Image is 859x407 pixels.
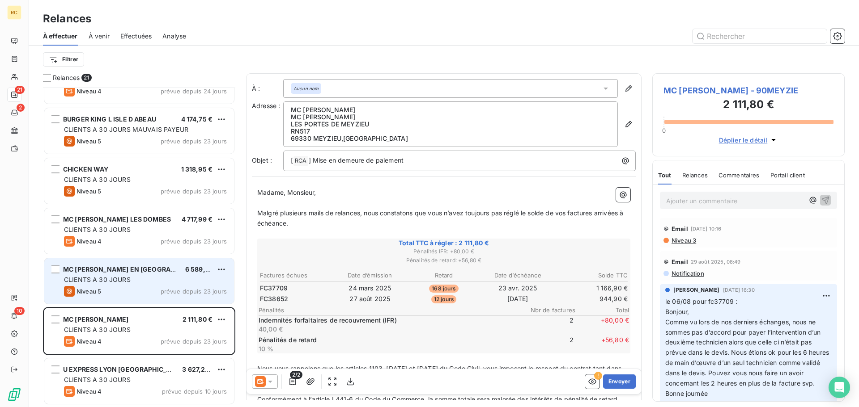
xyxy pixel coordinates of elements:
[672,258,688,265] span: Email
[291,113,610,121] p: MC [PERSON_NAME]
[252,102,280,109] span: Adresse :
[431,295,456,303] span: 12 jours
[77,288,101,295] span: Niveau 5
[161,288,227,295] span: prévue depuis 23 jours
[658,172,672,179] span: Tout
[260,284,288,293] span: FC37709
[17,104,25,112] span: 2
[7,5,21,20] div: RC
[259,316,518,325] p: Indemnités forfaitaires de recouvrement (IFR)
[333,271,406,280] th: Date d’émission
[89,32,110,41] span: À venir
[162,388,227,395] span: prévue depuis 10 jours
[77,388,102,395] span: Niveau 4
[77,238,102,245] span: Niveau 4
[672,225,688,232] span: Email
[291,106,610,113] p: MC [PERSON_NAME]
[257,209,625,227] span: Malgré plusieurs mails de relances, nous constatons que vous n’avez toujours pas réglé le solde d...
[77,88,102,95] span: Niveau 4
[77,338,102,345] span: Niveau 4
[260,294,288,303] span: FC38652
[693,29,827,43] input: Rechercher
[665,298,737,305] span: le 06/08 pour fc37709 :
[64,376,131,383] span: CLIENTS A 30 JOURS
[53,73,80,82] span: Relances
[665,390,708,397] span: Bonne journée
[162,32,186,41] span: Analyse
[43,32,78,41] span: À effectuer
[63,115,156,123] span: BURGER KING L ISLE D ABEAU
[43,52,84,67] button: Filtrer
[259,336,518,344] p: Pénalités de retard
[120,32,152,41] span: Effectuées
[662,127,666,134] span: 0
[259,239,629,248] span: Total TTC à régler : 2 111,80 €
[481,294,554,304] td: [DATE]
[671,237,696,244] span: Niveau 3
[43,11,91,27] h3: Relances
[181,115,213,123] span: 4 174,75 €
[555,271,628,280] th: Solde TTC
[259,248,629,256] span: Pénalités IFR : + 80,00 €
[665,318,831,387] span: Comme vu lors de nos derniers échanges, nous ne sommes pas d’accord pour payer l’intervention d’u...
[716,135,781,145] button: Déplier le détail
[829,377,850,398] div: Open Intercom Messenger
[64,126,188,133] span: CLIENTS A 30 JOURS MAUVAIS PAYEUR
[291,135,610,142] p: 69330 MEYZIEU , [GEOGRAPHIC_DATA]
[663,97,833,114] h3: 2 111,80 €
[63,215,171,223] span: MC [PERSON_NAME] LES DOMBES
[333,294,406,304] td: 27 août 2025
[259,256,629,264] span: Pénalités de retard : + 56,80 €
[14,307,25,315] span: 10
[161,238,227,245] span: prévue depuis 23 jours
[257,189,316,196] span: Madame, Monsieur,
[293,156,308,166] span: RCA
[691,259,741,264] span: 29 août 2025, 08:49
[719,172,760,179] span: Commentaires
[291,121,610,128] p: LES PORTES DE MEYZIEU
[77,188,101,195] span: Niveau 5
[481,283,554,293] td: 23 avr. 2025
[15,86,25,94] span: 21
[161,188,227,195] span: prévue depuis 23 jours
[575,336,629,353] span: + 56,80 €
[575,306,629,314] span: Total
[555,294,628,304] td: 944,90 €
[252,84,283,93] label: À :
[291,128,610,135] p: RN517
[290,371,302,379] span: 2/2
[252,156,272,164] span: Objet :
[770,172,805,179] span: Portail client
[63,265,207,273] span: MC [PERSON_NAME] EN [GEOGRAPHIC_DATA]
[183,315,213,323] span: 2 111,80 €
[520,316,574,334] span: 2
[161,138,227,145] span: prévue depuis 23 jours
[671,270,704,277] span: Notification
[7,387,21,402] img: Logo LeanPay
[665,308,689,315] span: Bonjour,
[293,85,319,92] em: Aucun nom
[64,226,131,233] span: CLIENTS A 30 JOURS
[429,285,458,293] span: 168 jours
[522,306,575,314] span: Nbr de factures
[64,276,131,283] span: CLIENTS A 30 JOURS
[181,165,213,173] span: 1 318,95 €
[259,306,522,314] span: Pénalités
[481,271,554,280] th: Date d’échéance
[63,365,185,373] span: U EXPRESS LYON [GEOGRAPHIC_DATA]
[575,316,629,334] span: + 80,00 €
[64,326,131,333] span: CLIENTS A 30 JOURS
[182,215,213,223] span: 4 717,99 €
[309,156,404,164] span: ] Mise en demeure de paiement
[182,365,215,373] span: 3 627,20 €
[185,265,220,273] span: 6 589,20 €
[603,374,636,389] button: Envoyer
[555,283,628,293] td: 1 166,90 €
[691,226,722,231] span: [DATE] 10:16
[259,271,332,280] th: Factures échues
[259,325,518,334] p: 40,00 €
[81,74,91,82] span: 21
[333,283,406,293] td: 24 mars 2025
[259,344,518,353] p: 10 %
[161,88,227,95] span: prévue depuis 24 jours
